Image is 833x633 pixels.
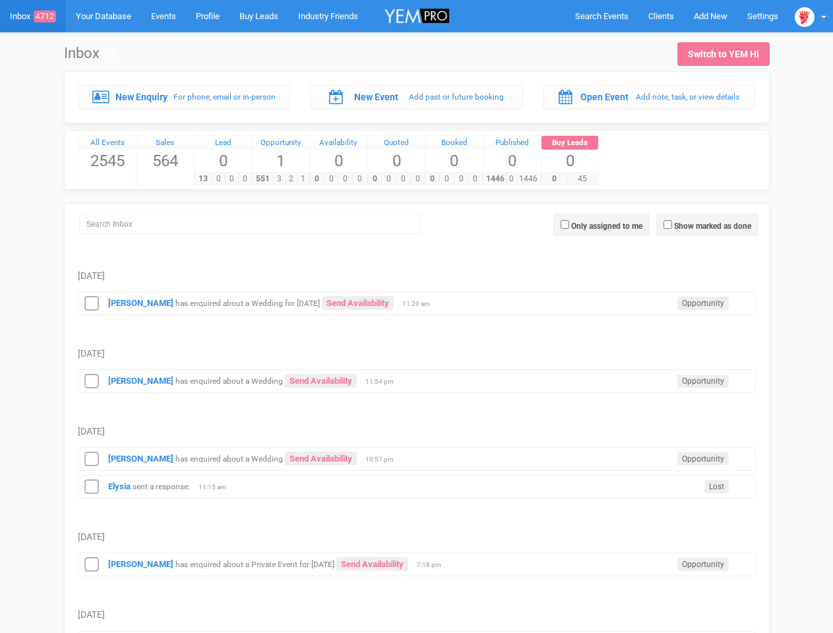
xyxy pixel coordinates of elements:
[78,271,756,281] h5: [DATE]
[175,560,334,569] small: has enquired about a Private Event for [DATE]
[34,11,56,22] span: 4712
[417,560,450,570] span: 7:18 pm
[225,173,239,185] span: 0
[79,214,421,234] input: Search Inbox
[78,532,756,542] h5: [DATE]
[195,136,252,150] a: Lead
[137,150,194,172] span: 564
[410,173,425,185] span: 0
[108,298,173,308] a: [PERSON_NAME]
[571,220,642,232] label: Only assigned to me
[580,90,629,104] label: Open Event
[64,45,115,61] h1: Inbox
[694,11,727,21] span: Add New
[507,173,517,185] span: 0
[238,173,252,185] span: 0
[338,173,353,185] span: 0
[674,220,751,232] label: Show marked as done
[365,377,398,386] span: 11:54 pm
[175,377,283,386] small: has enquired about a Wedding
[352,173,367,185] span: 0
[78,349,756,359] h5: [DATE]
[78,427,756,437] h5: [DATE]
[79,150,137,172] span: 2545
[677,42,770,66] a: Switch to YEM Hi
[173,92,276,102] small: For phone, email or in-person
[381,173,396,185] span: 0
[324,173,339,185] span: 0
[396,173,411,185] span: 0
[409,92,504,102] small: Add past or future booking
[310,85,523,109] a: New Event Add past or future booking
[79,136,137,150] a: All Events
[541,150,599,172] span: 0
[251,173,273,185] span: 551
[483,150,541,172] span: 0
[108,454,173,464] a: [PERSON_NAME]
[688,47,759,61] div: Switch to YEM Hi
[425,150,483,172] span: 0
[133,482,190,491] small: sent a response:
[194,173,212,185] span: 13
[199,483,231,492] span: 11:15 am
[78,610,756,620] h5: [DATE]
[677,558,729,571] span: Opportunity
[354,90,398,104] label: New Event
[78,85,291,109] a: New Enquiry For phone, email or in-person
[310,136,367,150] a: Availability
[175,454,283,464] small: has enquired about a Wedding
[567,173,599,185] span: 45
[795,7,815,27] img: open-uri20180111-4-rlq9zp
[212,173,226,185] span: 0
[575,11,629,21] span: Search Events
[454,173,469,185] span: 0
[252,136,309,150] a: Opportunity
[483,136,541,150] a: Published
[108,559,173,569] strong: [PERSON_NAME]
[648,11,674,21] span: Clients
[108,376,173,386] a: [PERSON_NAME]
[368,150,425,172] span: 0
[541,136,599,150] a: Buy Leads
[137,136,194,150] a: Sales
[322,296,394,310] a: Send Availability
[252,150,309,172] span: 1
[309,173,324,185] span: 0
[285,173,297,185] span: 2
[439,173,454,185] span: 0
[677,297,729,310] span: Opportunity
[516,173,541,185] span: 1446
[483,173,507,185] span: 1446
[195,150,252,172] span: 0
[285,452,357,466] a: Send Availability
[677,375,729,388] span: Opportunity
[704,480,729,493] span: Lost
[367,173,383,185] span: 0
[365,455,398,464] span: 10:57 pm
[297,173,309,185] span: 1
[368,136,425,150] a: Quoted
[310,150,367,172] span: 0
[273,173,286,185] span: 3
[543,85,756,109] a: Open Event Add note, task, or view details
[115,90,168,104] label: New Enquiry
[468,173,483,185] span: 0
[108,481,131,491] a: Elysia
[402,299,435,309] span: 11:20 am
[636,92,739,102] small: Add note, task, or view details
[425,136,483,150] a: Booked
[175,299,320,308] small: has enquired about a Wedding for [DATE]
[285,374,357,388] a: Send Availability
